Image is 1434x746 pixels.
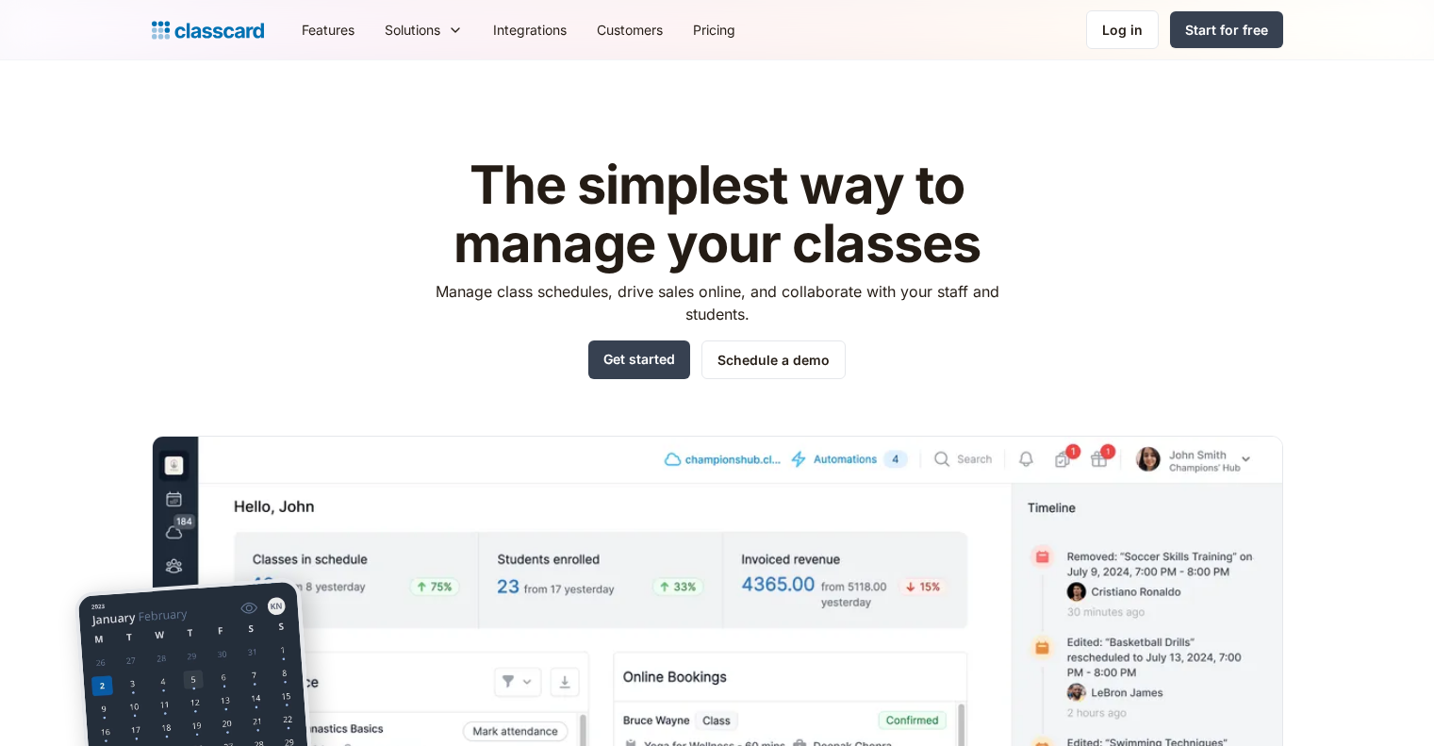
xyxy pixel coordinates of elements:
a: home [152,17,264,43]
div: Log in [1102,20,1143,40]
a: Start for free [1170,11,1283,48]
a: Pricing [678,8,750,51]
a: Get started [588,340,690,379]
h1: The simplest way to manage your classes [418,157,1016,273]
p: Manage class schedules, drive sales online, and collaborate with your staff and students. [418,280,1016,325]
div: Solutions [385,20,440,40]
a: Customers [582,8,678,51]
a: Integrations [478,8,582,51]
a: Features [287,8,370,51]
a: Log in [1086,10,1159,49]
a: Schedule a demo [701,340,846,379]
div: Solutions [370,8,478,51]
div: Start for free [1185,20,1268,40]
